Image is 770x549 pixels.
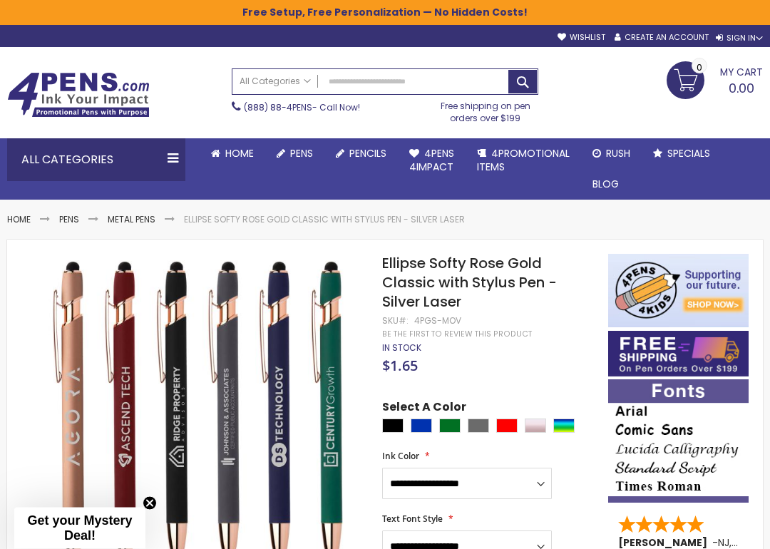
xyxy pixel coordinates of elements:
div: Red [496,419,518,433]
span: Blog [592,178,619,192]
div: Free shipping on pen orders over $199 [432,96,538,124]
a: (888) 88-4PENS [244,102,312,114]
div: Get your Mystery Deal!Close teaser [14,508,145,549]
a: Home [7,214,31,226]
span: In stock [382,342,421,354]
img: 4pens 4 kids [608,255,749,329]
span: Get your Mystery Deal! [27,513,132,543]
a: Create an Account [615,33,709,43]
strong: SKU [382,315,409,327]
span: Ink Color [382,451,419,463]
a: Pencils [324,139,398,170]
a: Be the first to review this product [382,329,532,340]
a: Home [200,139,265,170]
div: Availability [382,343,421,354]
span: Home [225,147,254,161]
div: 4PGS-MOV [414,316,461,327]
a: Pens [59,214,79,226]
span: 0 [697,61,702,75]
span: 4PROMOTIONAL ITEMS [477,147,570,175]
div: Grey [468,419,489,433]
div: Green [439,419,461,433]
a: 0.00 0 [667,62,763,98]
span: Specials [667,147,710,161]
span: Ellipse Softy Rose Gold Classic with Stylus Pen - Silver Laser [382,254,557,312]
a: Pens [265,139,324,170]
span: - Call Now! [244,102,360,114]
a: 4Pens4impact [398,139,466,183]
li: Ellipse Softy Rose Gold Classic with Stylus Pen - Silver Laser [184,215,465,226]
a: Blog [581,170,630,200]
span: 0.00 [729,80,754,98]
span: Pencils [349,147,386,161]
img: font-personalization-examples [608,380,749,503]
span: $1.65 [382,356,418,376]
span: Text Font Style [382,513,443,525]
div: Black [382,419,404,433]
a: Wishlist [558,33,605,43]
span: Select A Color [382,400,466,419]
a: Metal Pens [108,214,155,226]
img: 4Pens Custom Pens and Promotional Products [7,73,150,118]
span: Rush [606,147,630,161]
span: 4Pens 4impact [409,147,454,175]
div: Rose Gold [525,419,546,433]
img: Free shipping on orders over $199 [608,332,749,377]
span: All Categories [240,76,311,88]
a: Rush [581,139,642,170]
div: Blue [411,419,432,433]
div: Assorted [553,419,575,433]
div: Sign In [716,34,763,44]
a: Specials [642,139,722,170]
div: All Categories [7,139,185,182]
button: Close teaser [143,496,157,510]
a: All Categories [232,70,318,93]
span: Pens [290,147,313,161]
a: 4PROMOTIONALITEMS [466,139,581,183]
